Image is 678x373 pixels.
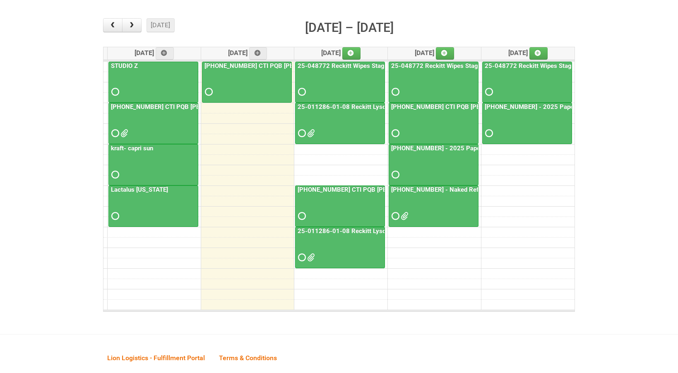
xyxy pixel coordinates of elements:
a: STUDIO Z [108,62,198,103]
a: [PHONE_NUMBER] - 2025 Paper Towel Landscape - Packing Day [483,103,667,111]
a: [PHONE_NUMBER] CTI PQB [PERSON_NAME] Real US - blinding day [296,186,489,193]
span: Requested [205,89,211,95]
span: Requested [111,130,117,136]
span: Requested [485,89,491,95]
span: [DATE] [508,49,548,57]
a: [PHONE_NUMBER] - 2025 Paper Towel Landscape - Packing Day [482,103,572,144]
a: [PHONE_NUMBER] CTI PQB [PERSON_NAME] Real US - blinding day [389,103,478,144]
span: GROUP 10011.jpg GROUP 1001- BACK.jpg GROUP 1002.jpg GROUP 1002-BACK.jpg GROUP 1003.jpg GROUP 1003... [307,130,313,136]
span: Naked Mailing 3 Labels - Lion.xlsx MOR_M3.xlsm [401,213,406,219]
a: [PHONE_NUMBER] CTI PQB [PERSON_NAME] Real US - blinding day [203,62,396,70]
a: [PHONE_NUMBER] - 2025 Paper Towel Landscape - Packing Day [389,144,574,152]
a: Lactalus [US_STATE] [108,185,198,227]
a: Add an event [529,47,548,60]
a: Add an event [436,47,454,60]
a: 25-048772 Reckitt Wipes Stage 4 - blinding/labeling day [482,62,572,103]
a: 25-011286-01-08 Reckitt Lysol Laundry Scented - photos for QC [296,103,480,111]
span: Requested [392,213,397,219]
span: Requested [298,130,304,136]
a: kraft- capri sun [108,144,198,185]
a: [PHONE_NUMBER] CTI PQB [PERSON_NAME] Real US - blinding day [202,62,292,103]
a: [PHONE_NUMBER] CTI PQB [PERSON_NAME] Real US - blinding day [295,185,385,227]
a: Lion Logistics - Fulfillment Portal [101,345,211,371]
a: 25-048772 Reckitt Wipes Stage 4 - blinding/labeling day [296,62,459,70]
a: 25-011286-01-08 Reckitt Lysol Laundry Scented - photos for QC [295,103,385,144]
span: Requested [111,172,117,178]
span: Requested [392,172,397,178]
span: Requested [298,89,304,95]
span: Terms & Conditions [219,354,277,362]
h2: [DATE] – [DATE] [305,18,394,37]
span: Requested [392,89,397,95]
a: 25-048772 Reckitt Wipes Stage 4 - blinding/labeling day [389,62,552,70]
span: [DATE] [415,49,454,57]
span: Requested [298,213,304,219]
a: 25-011286-01-08 Reckitt Lysol Laundry Scented [296,227,437,235]
a: 25-011286-01-08 Reckitt Lysol Laundry Scented [295,227,385,268]
a: [PHONE_NUMBER] - Naked Reformulation Mailing 3 10/14 [389,185,478,227]
span: Requested [111,89,117,95]
span: Requested [392,130,397,136]
span: Requested [298,255,304,260]
a: [PHONE_NUMBER] - 2025 Paper Towel Landscape - Packing Day [389,144,478,185]
span: Requested [111,213,117,219]
a: Add an event [249,47,267,60]
a: [PHONE_NUMBER] CTI PQB [PERSON_NAME] Real US - blinding day [389,103,583,111]
a: Lactalus [US_STATE] [109,186,170,193]
span: Requested [485,130,491,136]
a: Terms & Conditions [213,345,283,371]
span: [DATE] [228,49,267,57]
span: Front Label KRAFT batch 2 (02.26.26) - code AZ05 use 2nd.docx Front Label KRAFT batch 2 (02.26.26... [120,130,126,136]
a: [PHONE_NUMBER] CTI PQB [PERSON_NAME] Real US - blinding day [108,103,198,144]
span: 25-011286-01-08 Reckitt Lysol Laundry Scented - Lion.xlsx 25-011286-01-08 Reckitt Lysol Laundry S... [307,255,313,260]
span: Lion Logistics - Fulfillment Portal [107,354,205,362]
a: kraft- capri sun [109,144,155,152]
a: [PHONE_NUMBER] CTI PQB [PERSON_NAME] Real US - blinding day [109,103,303,111]
a: Add an event [342,47,361,60]
a: 25-048772 Reckitt Wipes Stage 4 - blinding/labeling day [389,62,478,103]
a: STUDIO Z [109,62,139,70]
a: [PHONE_NUMBER] - Naked Reformulation Mailing 3 10/14 [389,186,556,193]
a: 25-048772 Reckitt Wipes Stage 4 - blinding/labeling day [295,62,385,103]
button: [DATE] [147,18,175,32]
span: [DATE] [135,49,174,57]
a: 25-048772 Reckitt Wipes Stage 4 - blinding/labeling day [483,62,646,70]
a: Add an event [156,47,174,60]
span: [DATE] [321,49,361,57]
